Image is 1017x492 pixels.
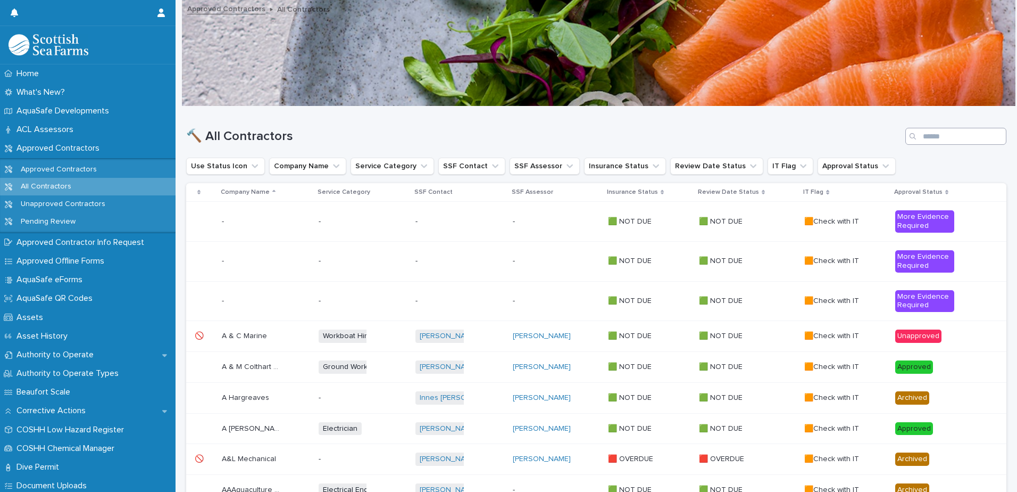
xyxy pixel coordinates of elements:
[12,69,47,79] p: Home
[319,257,378,266] p: -
[804,255,861,266] p: 🟧Check with IT
[222,255,226,266] p: -
[895,391,929,405] div: Archived
[895,210,954,233] div: More Evidence Required
[12,217,84,226] p: Pending Review
[804,391,861,403] p: 🟧Check with IT
[186,382,1006,413] tr: A HargreavesA Hargreaves -Innes [PERSON_NAME] [PERSON_NAME] 🟩 NOT DUE🟩 NOT DUE 🟩 NOT DUE🟩 NOT DUE...
[186,158,265,175] button: Use Status Icon
[187,2,265,14] a: Approved Contractors
[319,330,376,343] span: Workboat Hire
[608,330,654,341] p: 🟩 NOT DUE
[319,217,378,226] p: -
[804,215,861,226] p: 🟧Check with IT
[222,294,226,306] p: -
[9,34,88,55] img: bPIBxiqnSb2ggTQWdOVV
[12,275,91,285] p: AquaSafe eForms
[420,332,478,341] a: [PERSON_NAME]
[12,125,82,135] p: ACL Assessors
[513,424,571,433] a: [PERSON_NAME]
[698,186,759,198] p: Review Date Status
[414,186,453,198] p: SSF Contact
[894,186,943,198] p: Approval Status
[608,215,654,226] p: 🟩 NOT DUE
[420,393,498,403] a: Innes [PERSON_NAME]
[699,391,745,403] p: 🟩 NOT DUE
[12,331,76,341] p: Asset History
[804,422,861,433] p: 🟧Check with IT
[12,87,73,97] p: What's New?
[186,241,1006,281] tr: -- ---🟩 NOT DUE🟩 NOT DUE 🟩 NOT DUE🟩 NOT DUE 🟧Check with IT🟧Check with IT More Evidence Required
[699,422,745,433] p: 🟩 NOT DUE
[895,360,933,374] div: Approved
[513,455,571,464] a: [PERSON_NAME]
[12,106,118,116] p: AquaSafe Developments
[699,215,745,226] p: 🟩 NOT DUE
[12,444,123,454] p: COSHH Chemical Manager
[12,293,101,304] p: AquaSafe QR Codes
[222,422,283,433] p: A MacKinnon Electrical Contracting
[895,330,941,343] div: Unapproved
[186,281,1006,321] tr: -- ---🟩 NOT DUE🟩 NOT DUE 🟩 NOT DUE🟩 NOT DUE 🟧Check with IT🟧Check with IT More Evidence Required
[186,413,1006,444] tr: A [PERSON_NAME] Electrical ContractingA [PERSON_NAME] Electrical Contracting Electrician[PERSON_N...
[699,255,745,266] p: 🟩 NOT DUE
[608,453,655,464] p: 🟥 OVERDUE
[513,217,572,226] p: -
[804,453,861,464] p: 🟧Check with IT
[420,363,478,372] a: [PERSON_NAME]
[319,393,378,403] p: -
[804,330,861,341] p: 🟧Check with IT
[513,297,572,306] p: -
[351,158,434,175] button: Service Category
[699,294,745,306] p: 🟩 NOT DUE
[513,257,572,266] p: -
[186,202,1006,242] tr: -- ---🟩 NOT DUE🟩 NOT DUE 🟩 NOT DUE🟩 NOT DUE 🟧Check with IT🟧Check with IT More Evidence Required
[699,453,746,464] p: 🟥 OVERDUE
[608,255,654,266] p: 🟩 NOT DUE
[319,422,362,436] span: Electrician
[415,217,474,226] p: -
[510,158,580,175] button: SSF Assessor
[895,453,929,466] div: Archived
[699,330,745,341] p: 🟩 NOT DUE
[12,481,95,491] p: Document Uploads
[12,200,114,209] p: Unapproved Contractors
[318,186,370,198] p: Service Category
[512,186,553,198] p: SSF Assessor
[608,391,654,403] p: 🟩 NOT DUE
[12,182,80,191] p: All Contractors
[415,297,474,306] p: -
[607,186,658,198] p: Insurance Status
[895,290,954,313] div: More Evidence Required
[12,368,127,379] p: Authority to Operate Types
[608,294,654,306] p: 🟩 NOT DUE
[186,351,1006,382] tr: A & M Colthart LtdA & M Colthart Ltd Ground Work[PERSON_NAME] [PERSON_NAME] 🟩 NOT DUE🟩 NOT DUE 🟩 ...
[222,391,271,403] p: A Hargreaves
[905,128,1006,145] input: Search
[12,462,68,472] p: Dive Permit
[277,3,330,14] p: All Contractors
[804,294,861,306] p: 🟧Check with IT
[12,387,79,397] p: Beaufort Scale
[12,165,105,174] p: Approved Contractors
[608,360,654,372] p: 🟩 NOT DUE
[420,424,478,433] a: [PERSON_NAME]
[12,425,132,435] p: COSHH Low Hazard Register
[319,455,378,464] p: -
[221,186,270,198] p: Company Name
[415,257,474,266] p: -
[584,158,666,175] button: Insurance Status
[513,332,571,341] a: [PERSON_NAME]
[895,422,933,436] div: Approved
[269,158,346,175] button: Company Name
[12,237,153,248] p: Approved Contractor Info Request
[222,360,283,372] p: A & M Colthart Ltd
[195,453,206,464] p: 🚫
[608,422,654,433] p: 🟩 NOT DUE
[186,321,1006,352] tr: 🚫🚫 A & C MarineA & C Marine Workboat Hire[PERSON_NAME] [PERSON_NAME] 🟩 NOT DUE🟩 NOT DUE 🟩 NOT DUE...
[319,360,372,374] span: Ground Work
[513,363,571,372] a: [PERSON_NAME]
[670,158,763,175] button: Review Date Status
[420,455,478,464] a: [PERSON_NAME]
